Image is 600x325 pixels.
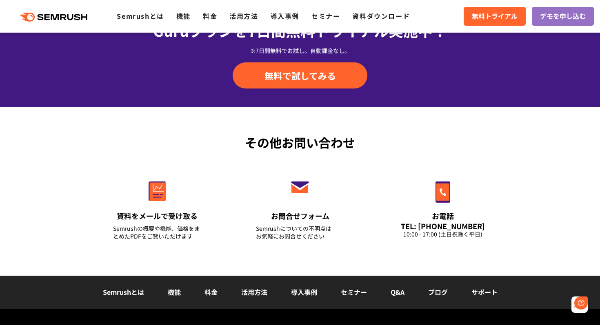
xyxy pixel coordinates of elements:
a: 資料ダウンロード [352,11,410,21]
a: セミナー [341,287,367,297]
a: 無料で試してみる [233,62,367,88]
a: 機能 [168,287,181,297]
div: TEL: [PHONE_NUMBER] [399,221,487,230]
a: お問合せフォーム Semrushについての不明点はお気軽にお問合せください [239,164,361,250]
div: 10:00 - 17:00 (土日祝除く平日) [399,230,487,238]
a: 無料トライアル [464,7,526,26]
a: 導入事例 [271,11,299,21]
a: 活用方法 [229,11,258,21]
a: セミナー [311,11,340,21]
a: 料金 [204,287,218,297]
a: デモを申し込む [532,7,594,26]
div: 資料をメールで受け取る [113,211,201,221]
span: 無料で試してみる [264,69,336,82]
a: 活用方法 [241,287,267,297]
div: その他お問い合わせ [86,133,514,152]
div: Semrushについての不明点は お気軽にお問合せください [256,225,344,240]
div: お電話 [399,211,487,221]
a: Semrushとは [117,11,164,21]
a: Semrushとは [103,287,144,297]
a: Q&A [391,287,404,297]
span: 無料トライアル [472,11,518,22]
a: ブログ [428,287,448,297]
div: お問合せフォーム [256,211,344,221]
span: 無料トライアル実施中！ [286,20,447,41]
span: デモを申し込む [540,11,586,22]
a: 機能 [176,11,191,21]
iframe: Help widget launcher [527,293,591,316]
div: Semrushの概要や機能、価格をまとめたPDFをご覧いただけます [113,225,201,240]
a: 料金 [203,11,217,21]
a: 導入事例 [291,287,317,297]
a: 資料をメールで受け取る Semrushの概要や機能、価格をまとめたPDFをご覧いただけます [96,164,218,250]
div: ※7日間無料でお試し。自動課金なし。 [86,46,514,55]
a: サポート [471,287,498,297]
